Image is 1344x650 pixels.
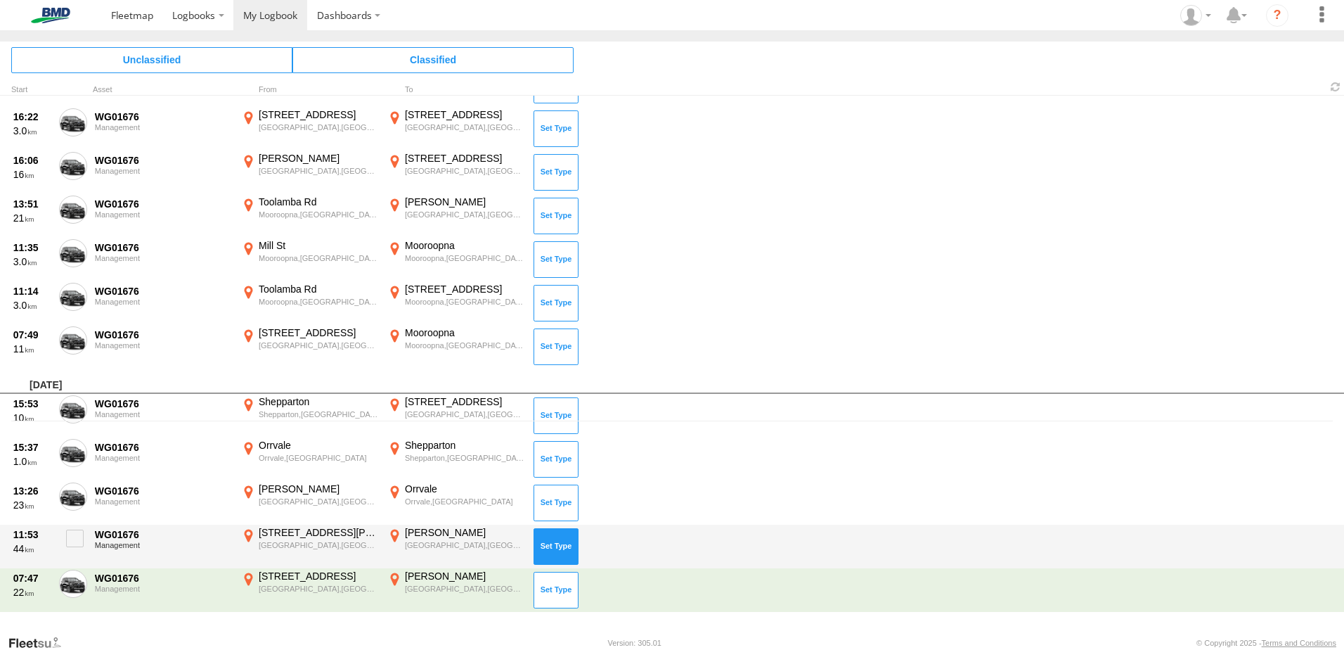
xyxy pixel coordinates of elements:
[259,166,377,176] div: [GEOGRAPHIC_DATA],[GEOGRAPHIC_DATA]
[405,108,524,121] div: [STREET_ADDRESS]
[534,110,579,147] button: Click to Set
[95,454,231,462] div: Management
[13,154,51,167] div: 16:06
[534,528,579,565] button: Click to Set
[405,540,524,550] div: [GEOGRAPHIC_DATA],[GEOGRAPHIC_DATA]
[385,526,526,567] label: Click to View Event Location
[534,198,579,234] button: Click to Set
[95,572,231,585] div: WG01676
[385,483,526,523] label: Click to View Event Location
[259,439,377,452] div: Orrvale
[259,108,377,121] div: [STREET_ADDRESS]
[405,584,524,594] div: [GEOGRAPHIC_DATA],[GEOGRAPHIC_DATA]
[13,397,51,410] div: 15:53
[13,255,51,268] div: 3.0
[13,168,51,181] div: 16
[405,196,524,208] div: [PERSON_NAME]
[259,453,377,463] div: Orrvale,[GEOGRAPHIC_DATA]
[13,499,51,511] div: 23
[534,329,579,365] button: Click to Set
[14,8,87,23] img: bmd-logo.svg
[239,152,380,193] label: Click to View Event Location
[239,395,380,436] label: Click to View Event Location
[405,453,524,463] div: Shepparton,[GEOGRAPHIC_DATA]
[13,285,51,298] div: 11:14
[1196,639,1336,647] div: © Copyright 2025 -
[13,441,51,454] div: 15:37
[405,152,524,165] div: [STREET_ADDRESS]
[385,87,526,94] div: To
[95,198,231,210] div: WG01676
[95,497,231,506] div: Management
[259,483,377,495] div: [PERSON_NAME]
[259,570,377,582] div: [STREET_ADDRESS]
[239,439,380,480] label: Click to View Event Location
[259,196,377,208] div: Toolamba Rd
[13,299,51,312] div: 3.0
[405,166,524,176] div: [GEOGRAPHIC_DATA],[GEOGRAPHIC_DATA]
[405,253,524,263] div: Mooroopna,[GEOGRAPHIC_DATA]
[95,210,231,219] div: Management
[405,210,524,219] div: [GEOGRAPHIC_DATA],[GEOGRAPHIC_DATA]
[239,196,380,236] label: Click to View Event Location
[95,585,231,593] div: Management
[239,526,380,567] label: Click to View Event Location
[239,283,380,324] label: Click to View Event Location
[385,439,526,480] label: Click to View Event Location
[405,483,524,495] div: Orrvale
[405,340,524,350] div: Mooroopna,[GEOGRAPHIC_DATA]
[13,343,51,355] div: 11
[405,283,524,295] div: [STREET_ADDRESS]
[405,239,524,252] div: Mooroopna
[239,570,380,611] label: Click to View Event Location
[239,326,380,367] label: Click to View Event Location
[385,239,526,280] label: Click to View Event Location
[13,586,51,599] div: 22
[95,397,231,410] div: WG01676
[13,125,51,137] div: 3.0
[259,283,377,295] div: Toolamba Rd
[534,285,579,321] button: Click to Set
[405,526,524,539] div: [PERSON_NAME]
[1327,80,1344,94] span: Refresh
[405,297,524,307] div: Mooroopna,[GEOGRAPHIC_DATA]
[95,541,231,549] div: Management
[11,47,292,72] span: Click to view Unclassified Trips
[259,297,377,307] div: Mooroopna,[GEOGRAPHIC_DATA]
[608,639,661,647] div: Version: 305.01
[405,439,524,452] div: Shepparton
[95,410,231,419] div: Management
[534,485,579,521] button: Click to Set
[13,528,51,541] div: 11:53
[385,108,526,149] label: Click to View Event Location
[13,198,51,210] div: 13:51
[1266,4,1288,27] i: ?
[1175,5,1216,26] div: Greg Stevens
[95,485,231,497] div: WG01676
[95,254,231,262] div: Management
[95,167,231,175] div: Management
[259,395,377,408] div: Shepparton
[1262,639,1336,647] a: Terms and Conditions
[259,540,377,550] div: [GEOGRAPHIC_DATA],[GEOGRAPHIC_DATA]
[405,122,524,132] div: [GEOGRAPHIC_DATA],[GEOGRAPHIC_DATA]
[259,152,377,165] div: [PERSON_NAME]
[405,326,524,339] div: Mooroopna
[13,485,51,497] div: 13:26
[259,340,377,350] div: [GEOGRAPHIC_DATA],[GEOGRAPHIC_DATA]
[534,397,579,434] button: Click to Set
[259,122,377,132] div: [GEOGRAPHIC_DATA],[GEOGRAPHIC_DATA]
[13,241,51,254] div: 11:35
[405,497,524,506] div: Orrvale,[GEOGRAPHIC_DATA]
[534,154,579,191] button: Click to Set
[93,87,233,94] div: Asset
[95,241,231,254] div: WG01676
[95,285,231,298] div: WG01676
[292,47,574,72] span: Click to view Classified Trips
[13,110,51,123] div: 16:22
[259,253,377,263] div: Mooroopna,[GEOGRAPHIC_DATA]
[259,409,377,419] div: Shepparton,[GEOGRAPHIC_DATA]
[259,210,377,219] div: Mooroopna,[GEOGRAPHIC_DATA]
[13,572,51,585] div: 07:47
[95,528,231,541] div: WG01676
